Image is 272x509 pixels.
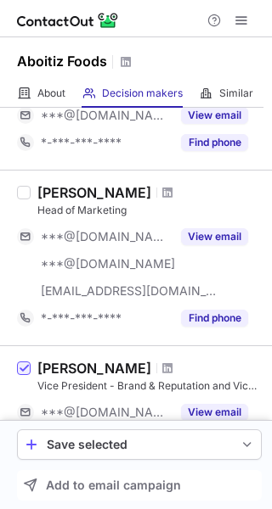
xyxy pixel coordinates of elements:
[46,478,181,492] span: Add to email campaign
[181,107,248,124] button: Reveal Button
[181,310,248,327] button: Reveal Button
[41,405,171,420] span: ***@[DOMAIN_NAME]
[17,429,262,460] button: save-profile-one-click
[181,134,248,151] button: Reveal Button
[37,378,262,394] div: Vice President - Brand & Reputation and Vice President - Agribusiness Marketing - [GEOGRAPHIC_DATA]
[41,229,171,244] span: ***@[DOMAIN_NAME]
[17,10,119,31] img: ContactOut v5.3.10
[219,87,253,100] span: Similar
[37,87,65,100] span: About
[102,87,183,100] span: Decision makers
[41,256,175,271] span: ***@[DOMAIN_NAME]
[47,438,232,451] div: Save selected
[37,360,151,377] div: [PERSON_NAME]
[181,404,248,421] button: Reveal Button
[41,108,171,123] span: ***@[DOMAIN_NAME]
[37,203,262,218] div: Head of Marketing
[37,184,151,201] div: [PERSON_NAME]
[41,283,218,299] span: [EMAIL_ADDRESS][DOMAIN_NAME]
[17,470,262,501] button: Add to email campaign
[17,51,107,71] h1: Aboitiz Foods
[181,228,248,245] button: Reveal Button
